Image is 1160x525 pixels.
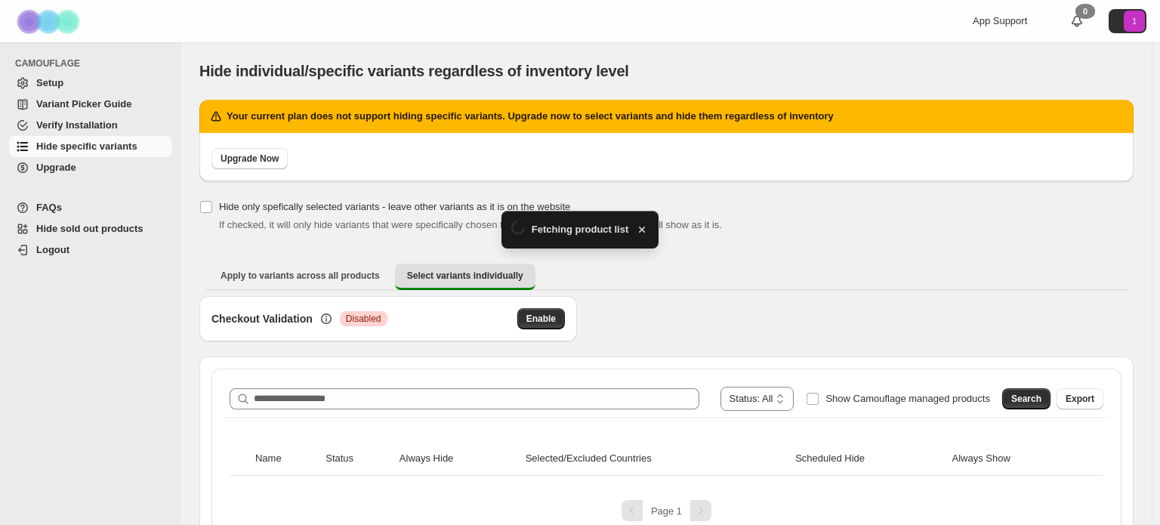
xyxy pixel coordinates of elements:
a: Logout [9,239,172,261]
th: Scheduled Hide [791,442,947,476]
span: Setup [36,77,63,88]
text: 1 [1132,17,1137,26]
span: Disabled [346,313,381,325]
h3: Checkout Validation [211,311,313,326]
a: 0 [1069,14,1084,29]
span: Select variants individually [407,270,523,282]
span: Hide specific variants [36,141,137,152]
a: Variant Picker Guide [9,94,172,115]
span: Search [1011,393,1041,405]
span: Upgrade [36,162,76,173]
span: App Support [973,15,1027,26]
span: Variant Picker Guide [36,98,131,110]
a: Setup [9,73,172,94]
button: Export [1057,388,1103,409]
span: FAQs [36,202,62,213]
a: Verify Installation [9,115,172,136]
a: Hide specific variants [9,136,172,157]
span: Hide only spefically selected variants - leave other variants as it is on the website [219,201,570,212]
span: Export [1066,393,1094,405]
span: Apply to variants across all products [221,270,380,282]
span: Upgrade Now [221,153,279,165]
button: Select variants individually [395,264,535,290]
span: Hide sold out products [36,223,143,234]
a: Upgrade [9,157,172,178]
img: Camouflage [12,1,88,42]
th: Selected/Excluded Countries [521,442,791,476]
span: Verify Installation [36,119,118,131]
button: Enable [517,308,565,329]
span: Enable [526,313,556,325]
a: Hide sold out products [9,218,172,239]
span: CAMOUFLAGE [15,57,174,69]
th: Always Hide [395,442,521,476]
span: Show Camouflage managed products [825,393,990,404]
a: Upgrade Now [211,148,288,169]
div: 0 [1075,4,1095,19]
span: Fetching product list [532,222,629,237]
a: FAQs [9,197,172,218]
th: Status [321,442,395,476]
button: Apply to variants across all products [208,264,392,288]
span: Hide individual/specific variants regardless of inventory level [199,63,629,79]
button: Search [1002,388,1050,409]
span: Page 1 [651,505,682,517]
nav: Pagination [224,500,1109,521]
th: Name [251,442,321,476]
th: Always Show [948,442,1082,476]
span: Avatar with initials 1 [1124,11,1145,32]
span: Logout [36,244,69,255]
span: If checked, it will only hide variants that were specifically chosen from this page. The other va... [219,219,722,230]
button: Avatar with initials 1 [1109,9,1146,33]
h2: Your current plan does not support hiding specific variants. Upgrade now to select variants and h... [227,109,834,124]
